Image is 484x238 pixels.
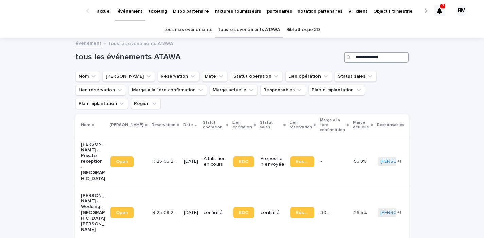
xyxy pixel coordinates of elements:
a: [PERSON_NAME] [380,210,417,216]
a: Bibliothèque 3D [286,22,320,38]
p: Date [183,121,193,129]
p: Statut opération [203,119,225,131]
p: 30.9 % [321,208,334,216]
span: Réservation [296,159,309,164]
button: Marge actuelle [210,85,258,95]
button: Lien opération [285,71,332,82]
p: [PERSON_NAME] - Private reception - [GEOGRAPHIC_DATA] [81,142,105,182]
span: Réservation [296,210,309,215]
a: Open [110,207,134,218]
span: Open [116,159,128,164]
a: tous les événements ATAWA [218,22,280,38]
input: Search [344,52,409,63]
p: [DATE] [184,210,198,216]
button: Statut sales [335,71,377,82]
a: Réservation [290,207,314,218]
img: Ls34BcGeRexTGTNfXpUC [14,4,80,18]
p: [DATE] [184,159,198,164]
span: Open [116,210,128,215]
p: Reservation [152,121,175,129]
button: Responsables [260,85,306,95]
p: R 25 08 241 [152,208,178,216]
a: Réservation [290,156,314,167]
p: tous les événements ATAWA [109,39,173,47]
p: Lien réservation [290,119,312,131]
div: 7 [434,5,445,16]
p: - [321,157,323,164]
button: Plan d'implantation [309,85,365,95]
button: Lien Stacker [103,71,155,82]
p: 7 [442,4,444,8]
p: Marge à la 1ère confirmation [320,116,345,134]
button: Date [202,71,227,82]
button: Statut opération [230,71,282,82]
h1: tous les événements ATAWA [75,52,341,62]
a: tous mes événements [164,22,212,38]
a: BDC [233,207,254,218]
p: Attribution en cours [204,156,228,167]
button: Marge à la 1ère confirmation [129,85,207,95]
p: Nom [81,121,90,129]
span: + 1 [397,160,401,164]
p: Plan d'implantation [409,119,437,131]
p: Statut sales [260,119,282,131]
button: Lien réservation [75,85,126,95]
p: 55.3% [354,157,368,164]
span: + 1 [397,210,401,215]
a: Open [110,156,134,167]
p: confirmé [261,210,285,216]
p: 29.5% [354,208,368,216]
a: BDC [233,156,254,167]
span: BDC [239,159,248,164]
p: R 25 05 263 [152,157,178,164]
a: [PERSON_NAME] [380,159,417,164]
button: Nom [75,71,100,82]
span: BDC [239,210,248,215]
button: Plan implantation [75,98,128,109]
p: confirmé [204,210,228,216]
p: Lien opération [232,119,252,131]
a: événement [75,39,101,47]
p: Proposition envoyée [261,156,285,167]
p: [PERSON_NAME] [110,121,143,129]
div: BM [456,5,467,16]
p: [PERSON_NAME] - Wedding - [GEOGRAPHIC_DATA][PERSON_NAME] [81,193,105,233]
p: Responsables [377,121,404,129]
p: Marge actuelle [353,119,369,131]
button: Région [131,98,161,109]
button: Reservation [158,71,199,82]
